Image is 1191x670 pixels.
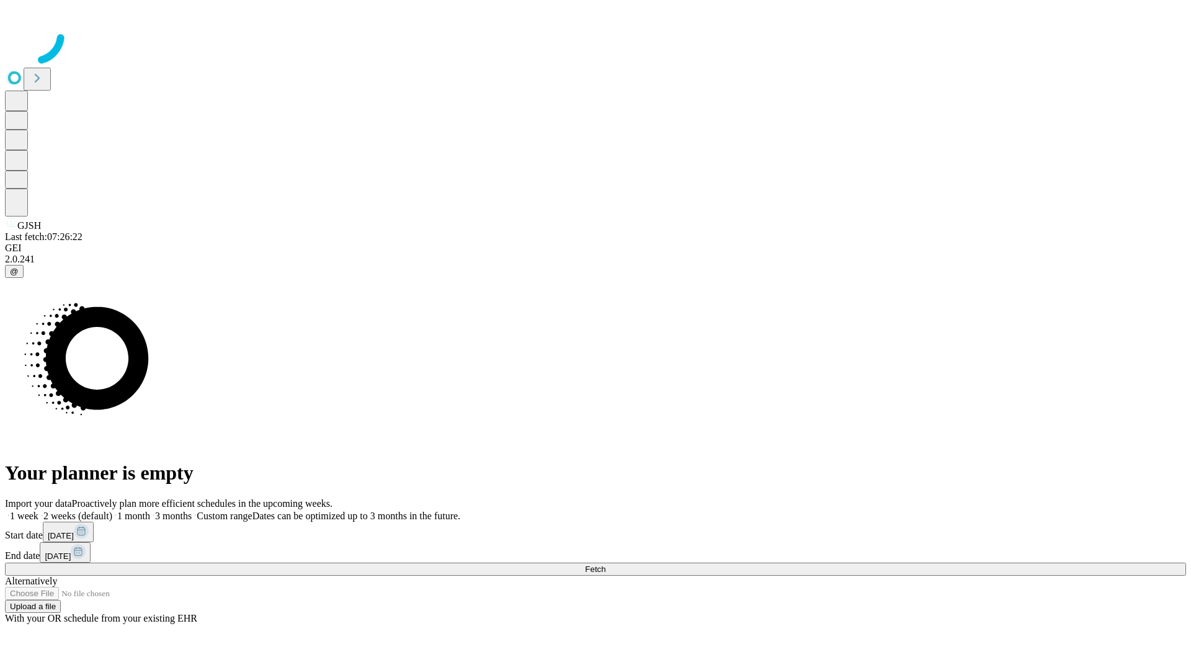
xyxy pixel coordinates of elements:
[45,552,71,561] span: [DATE]
[117,511,150,521] span: 1 month
[5,254,1186,265] div: 2.0.241
[48,531,74,540] span: [DATE]
[5,600,61,613] button: Upload a file
[17,220,41,231] span: GJSH
[5,265,24,278] button: @
[43,511,112,521] span: 2 weeks (default)
[5,498,72,509] span: Import your data
[43,522,94,542] button: [DATE]
[5,613,197,623] span: With your OR schedule from your existing EHR
[5,462,1186,485] h1: Your planner is empty
[5,231,83,242] span: Last fetch: 07:26:22
[72,498,332,509] span: Proactively plan more efficient schedules in the upcoming weeks.
[585,565,605,574] span: Fetch
[5,576,57,586] span: Alternatively
[155,511,192,521] span: 3 months
[40,542,91,563] button: [DATE]
[5,563,1186,576] button: Fetch
[5,243,1186,254] div: GEI
[252,511,460,521] span: Dates can be optimized up to 3 months in the future.
[10,511,38,521] span: 1 week
[5,542,1186,563] div: End date
[5,522,1186,542] div: Start date
[197,511,252,521] span: Custom range
[10,267,19,276] span: @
